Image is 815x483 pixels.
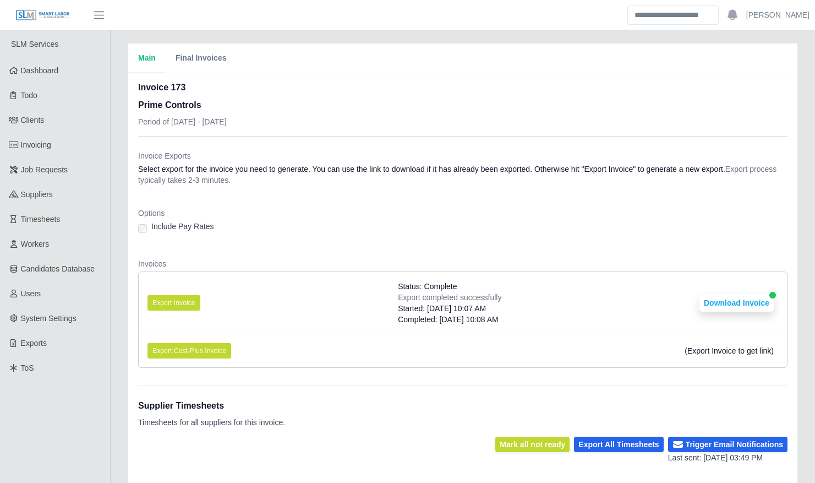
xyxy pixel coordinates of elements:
[668,452,787,464] div: Last sent: [DATE] 03:49 PM
[138,150,787,161] dt: Invoice Exports
[398,314,501,325] div: Completed: [DATE] 10:08 AM
[21,289,41,298] span: Users
[398,303,501,314] div: Started: [DATE] 10:07 AM
[685,346,774,355] span: (Export Invoice to get link)
[21,339,47,348] span: Exports
[21,363,34,372] span: ToS
[128,44,166,73] button: Main
[138,164,787,186] dd: Select export for the invoice you need to generate. You can use the link to download if it has al...
[15,9,70,21] img: SLM Logo
[21,91,37,100] span: Todo
[147,295,200,311] button: Export Invoice
[574,437,663,452] button: Export All Timesheets
[21,264,95,273] span: Candidates Database
[495,437,570,452] button: Mark all not ready
[151,221,214,232] label: Include Pay Rates
[21,190,53,199] span: Suppliers
[138,208,787,219] dt: Options
[138,116,227,127] p: Period of [DATE] - [DATE]
[21,165,68,174] span: Job Requests
[627,6,719,25] input: Search
[138,99,227,112] h3: Prime Controls
[147,343,231,359] button: Export Cost-Plus Invoice
[138,258,787,269] dt: Invoices
[138,399,285,413] h1: Supplier Timesheets
[398,281,457,292] span: Status: Complete
[21,66,59,75] span: Dashboard
[138,417,285,428] p: Timesheets for all suppliers for this invoice.
[21,314,76,323] span: System Settings
[21,140,51,149] span: Invoicing
[138,81,227,94] h2: Invoice 173
[746,9,809,21] a: [PERSON_NAME]
[21,215,61,224] span: Timesheets
[699,294,774,312] button: Download Invoice
[668,437,787,452] button: Trigger Email Notifications
[699,299,774,307] a: Download Invoice
[166,44,237,73] button: Final Invoices
[21,240,50,248] span: Workers
[398,292,501,303] div: Export completed successfully
[21,116,45,124] span: Clients
[11,40,58,48] span: SLM Services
